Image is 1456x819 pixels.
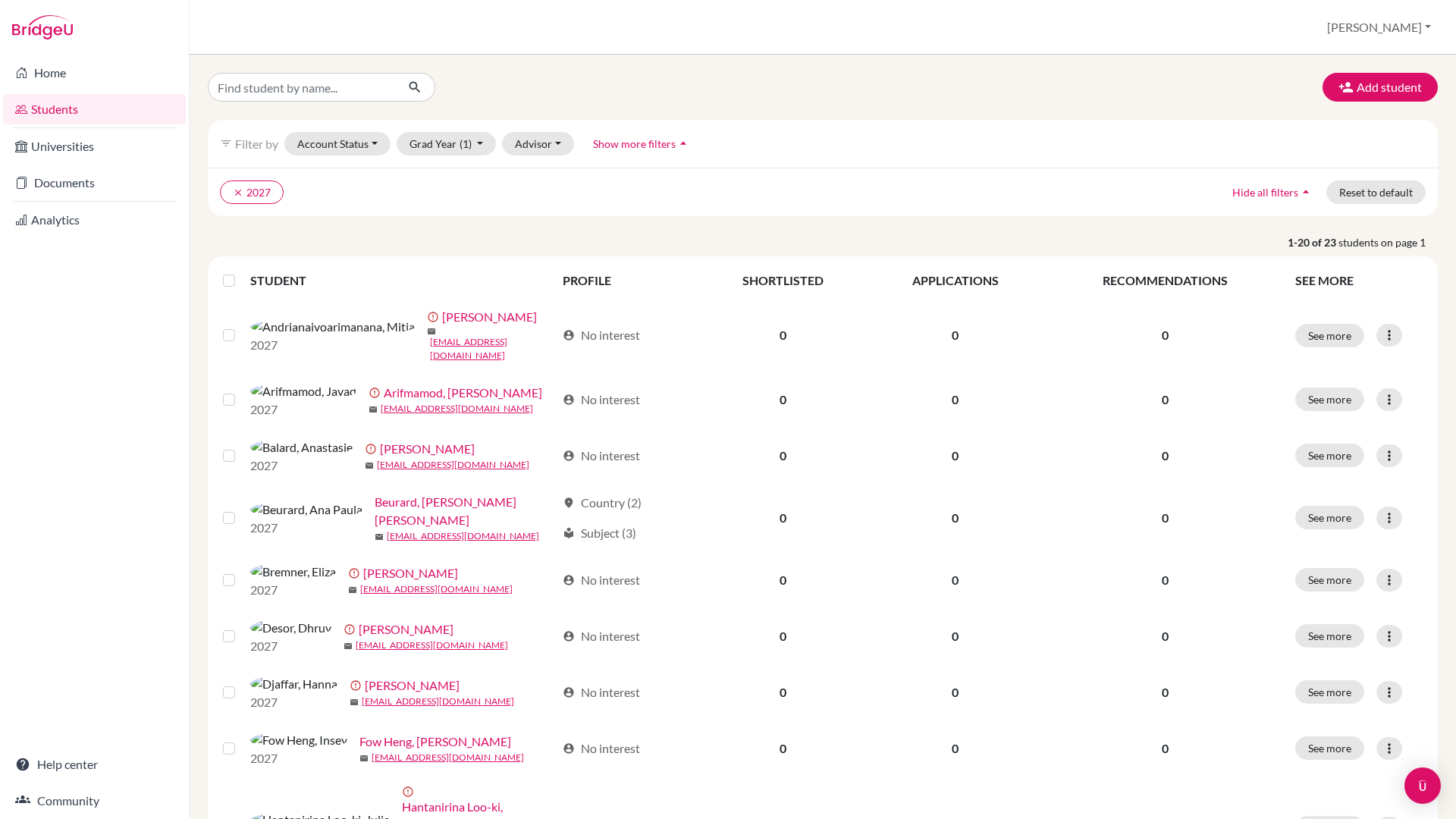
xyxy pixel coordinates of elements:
i: arrow_drop_up [676,136,691,151]
span: error_outline [402,786,417,798]
div: No interest [563,326,640,344]
i: filter_list [220,137,232,149]
span: mail [348,585,357,595]
th: PROFILE [554,262,699,299]
p: 2027 [250,519,362,537]
img: Djaffar, Hanna [250,675,337,693]
span: error_outline [344,623,359,635]
a: Universities [3,131,186,162]
span: Show more filters [593,137,676,150]
strong: 1-20 of 23 [1288,234,1338,250]
span: mail [427,327,436,336]
button: Advisor [502,132,574,155]
td: 0 [699,552,867,608]
a: [EMAIL_ADDRESS][DOMAIN_NAME] [381,402,533,416]
p: 2027 [250,400,356,419]
a: Help center [3,749,186,780]
span: account_circle [563,394,575,406]
img: Balard, Anastasie [250,438,353,457]
span: mail [344,642,353,651]
p: 0 [1053,447,1277,465]
td: 0 [699,428,867,484]
a: Community [3,786,186,816]
button: See more [1295,324,1364,347]
td: 0 [699,720,867,777]
td: 0 [867,428,1043,484]
div: No interest [563,391,640,409]
span: mail [375,532,384,541]
p: 0 [1053,739,1277,758]
div: Country (2) [563,494,642,512]
span: students on page 1 [1338,234,1438,250]
button: [PERSON_NAME] [1320,13,1438,42]
p: 0 [1053,326,1277,344]
button: See more [1295,568,1364,591]
img: Arifmamod, Javad [250,382,356,400]
div: Subject (3) [563,524,636,542]
span: local_library [563,527,575,539]
img: Bridge-U [12,15,73,39]
button: clear2027 [220,180,284,204]
p: 0 [1053,571,1277,589]
button: See more [1295,506,1364,529]
td: 0 [867,372,1043,428]
p: 2027 [250,749,347,767]
i: arrow_drop_up [1298,184,1313,199]
span: mail [369,405,378,414]
button: Grad Year(1) [397,132,497,155]
td: 0 [867,608,1043,664]
button: Hide all filtersarrow_drop_up [1219,180,1326,204]
p: 0 [1053,627,1277,645]
a: Students [3,94,186,124]
td: 0 [867,299,1043,372]
p: 2027 [250,581,336,599]
span: account_circle [563,329,575,341]
th: SEE MORE [1286,262,1432,299]
a: [PERSON_NAME] [359,620,453,639]
i: clear [233,187,243,198]
button: Show more filtersarrow_drop_up [580,132,704,155]
td: 0 [699,664,867,720]
button: See more [1295,624,1364,648]
a: Home [3,58,186,88]
button: See more [1295,736,1364,760]
span: error_outline [427,311,442,323]
a: [EMAIL_ADDRESS][DOMAIN_NAME] [430,335,556,362]
span: error_outline [348,567,363,579]
span: mail [365,461,374,470]
button: See more [1295,444,1364,467]
span: Filter by [235,136,278,151]
a: [PERSON_NAME] [380,440,475,458]
img: Beurard, Ana Paula [250,500,362,519]
span: mail [359,754,369,763]
td: 0 [699,299,867,372]
button: See more [1295,680,1364,704]
th: STUDENT [250,262,554,299]
a: Documents [3,168,186,198]
td: 0 [867,720,1043,777]
p: 2027 [250,637,331,655]
th: APPLICATIONS [867,262,1043,299]
img: Fow Heng, Insey [250,731,347,749]
a: [EMAIL_ADDRESS][DOMAIN_NAME] [372,751,524,764]
a: [EMAIL_ADDRESS][DOMAIN_NAME] [360,582,513,596]
span: error_outline [365,443,380,455]
p: 0 [1053,391,1277,409]
a: Fow Heng, [PERSON_NAME] [359,733,511,751]
span: account_circle [563,450,575,462]
a: Beurard, [PERSON_NAME] [PERSON_NAME] [375,493,556,529]
button: Account Status [284,132,391,155]
button: See more [1295,388,1364,411]
span: Hide all filters [1232,186,1298,199]
div: No interest [563,739,640,758]
td: 0 [867,664,1043,720]
div: No interest [563,683,640,701]
td: 0 [867,484,1043,552]
div: No interest [563,627,640,645]
div: Open Intercom Messenger [1404,767,1441,804]
a: [EMAIL_ADDRESS][DOMAIN_NAME] [362,695,514,708]
p: 0 [1053,509,1277,527]
a: Analytics [3,205,186,235]
div: No interest [563,447,640,465]
th: SHORTLISTED [699,262,867,299]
